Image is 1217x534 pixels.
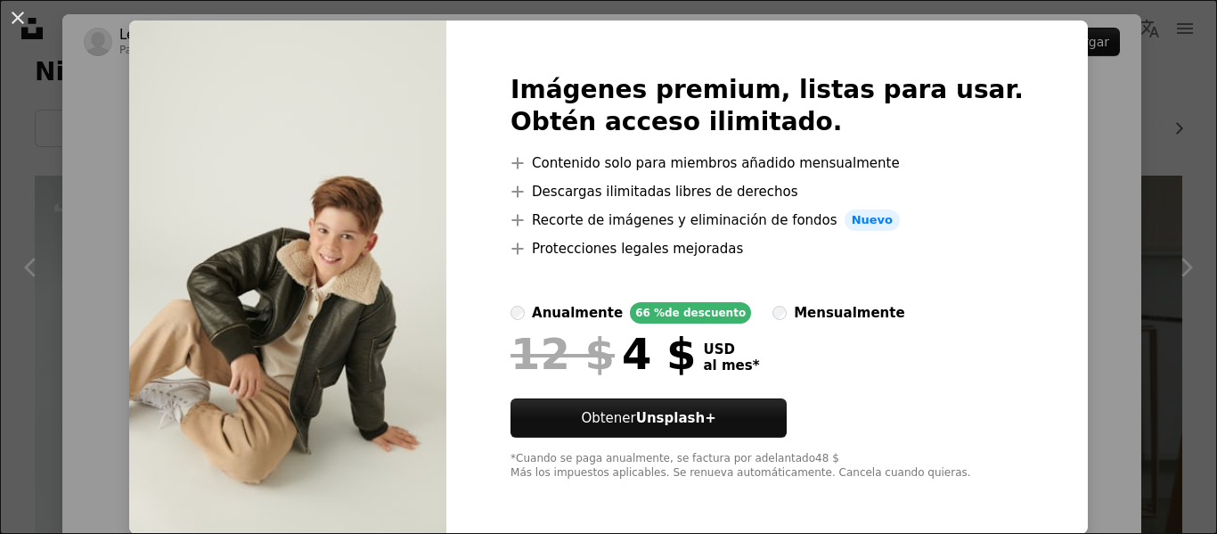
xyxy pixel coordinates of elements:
[630,302,751,324] div: 66 % de descuento
[510,331,615,377] span: 12 $
[510,306,525,320] input: anualmente66 %de descuento
[510,238,1024,259] li: Protecciones legales mejoradas
[845,209,900,231] span: Nuevo
[510,452,1024,481] div: *Cuando se paga anualmente, se factura por adelantado 48 $ Más los impuestos aplicables. Se renue...
[510,74,1024,138] h2: Imágenes premium, listas para usar. Obtén acceso ilimitado.
[510,331,696,377] div: 4 $
[772,306,787,320] input: mensualmente
[510,152,1024,174] li: Contenido solo para miembros añadido mensualmente
[510,181,1024,202] li: Descargas ilimitadas libres de derechos
[703,357,759,374] span: al mes *
[129,21,446,534] img: premium_photo-1707816501026-e618c34026da
[703,341,759,357] span: USD
[794,302,904,324] div: mensualmente
[636,410,716,426] strong: Unsplash+
[510,209,1024,231] li: Recorte de imágenes y eliminación de fondos
[510,398,787,438] button: ObtenerUnsplash+
[532,302,623,324] div: anualmente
